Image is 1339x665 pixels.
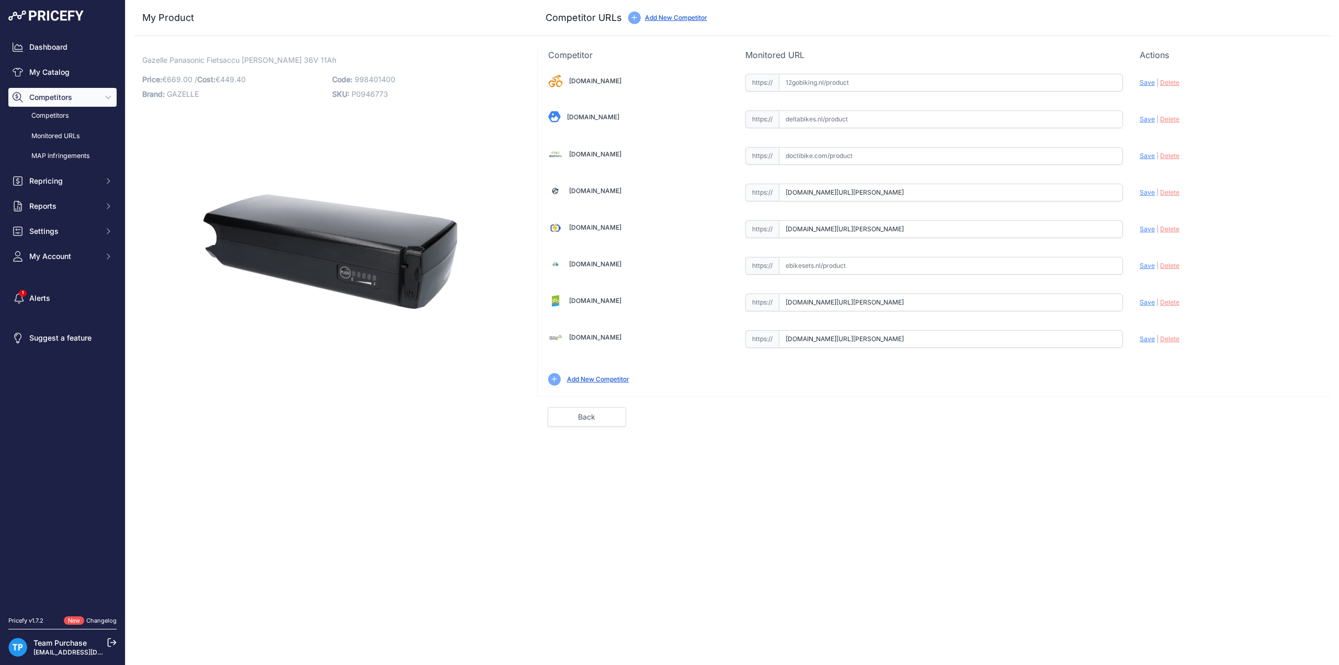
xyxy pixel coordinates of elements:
span: Delete [1160,188,1179,196]
span: Save [1140,225,1155,233]
h3: Competitor URLs [546,10,622,25]
span: Settings [29,226,98,236]
a: Competitors [8,107,117,125]
img: Pricefy Logo [8,10,84,21]
span: SKU: [332,89,349,98]
button: My Account [8,247,117,266]
span: Save [1140,115,1155,123]
a: Back [548,407,626,427]
p: Actions [1140,49,1320,61]
span: Save [1140,78,1155,86]
span: https:// [745,257,779,275]
span: Competitors [29,92,98,103]
a: [DOMAIN_NAME] [569,223,621,231]
span: Save [1140,298,1155,306]
span: Price: [142,75,162,84]
span: Save [1140,152,1155,160]
span: https:// [745,330,779,348]
span: My Account [29,251,98,262]
a: [DOMAIN_NAME] [569,297,621,305]
input: 12gobiking.nl/product [779,74,1123,92]
span: https:// [745,147,779,165]
span: Save [1140,262,1155,269]
div: Pricefy v1.7.2 [8,616,43,625]
button: Competitors [8,88,117,107]
span: / € [195,75,246,84]
span: https:// [745,220,779,238]
input: e-bikeaccuspecialist.nl/product [779,220,1123,238]
a: [DOMAIN_NAME] [567,113,619,121]
a: Dashboard [8,38,117,57]
span: GAZELLE [167,89,199,98]
p: € [142,72,326,87]
a: Changelog [86,617,117,624]
button: Reports [8,197,117,216]
a: Team Purchase [33,638,87,647]
span: Brand: [142,89,165,98]
a: [DOMAIN_NAME] [569,77,621,85]
h3: My Product [142,10,516,25]
a: [DOMAIN_NAME] [569,150,621,158]
span: Delete [1160,262,1179,269]
span: | [1156,335,1159,343]
span: Delete [1160,78,1179,86]
a: Add New Competitor [567,375,629,383]
a: Suggest a feature [8,329,117,347]
span: https:// [745,294,779,311]
span: https:// [745,74,779,92]
a: My Catalog [8,63,117,82]
span: Cost: [197,75,215,84]
input: ebikesets.nl/product [779,257,1123,275]
span: Reports [29,201,98,211]
span: https:// [745,184,779,201]
button: Repricing [8,172,117,190]
a: Alerts [8,289,117,308]
span: https:// [745,110,779,128]
span: 669.00 [167,75,192,84]
span: | [1156,78,1159,86]
span: P0946773 [351,89,388,98]
span: | [1156,225,1159,233]
span: 449.40 [220,75,246,84]
span: | [1156,262,1159,269]
span: Delete [1160,335,1179,343]
p: Competitor [548,49,729,61]
span: Save [1140,335,1155,343]
span: Delete [1160,225,1179,233]
nav: Sidebar [8,38,117,604]
span: New [64,616,84,625]
a: [DOMAIN_NAME] [569,333,621,341]
input: e-bikeaccu.nl/product [779,184,1123,201]
span: Delete [1160,115,1179,123]
span: Gazelle Panasonic Fietsaccu [PERSON_NAME] 36V 11Ah [142,53,336,66]
span: Repricing [29,176,98,186]
input: fietsaccuwinkel.nl/product [779,330,1123,348]
span: | [1156,298,1159,306]
span: Delete [1160,152,1179,160]
input: fietsaccuservice.nl/product [779,294,1123,311]
a: Add New Competitor [645,14,707,21]
button: Settings [8,222,117,241]
input: deltabikes.nl/product [779,110,1123,128]
a: [DOMAIN_NAME] [569,187,621,195]
span: 998401400 [355,75,395,84]
a: Monitored URLs [8,127,117,145]
span: | [1156,188,1159,196]
input: doctibike.com/product [779,147,1123,165]
a: [EMAIL_ADDRESS][DOMAIN_NAME] [33,648,143,656]
p: Monitored URL [745,49,1123,61]
a: [DOMAIN_NAME] [569,260,621,268]
a: MAP infringements [8,147,117,165]
span: Delete [1160,298,1179,306]
span: | [1156,152,1159,160]
span: | [1156,115,1159,123]
span: Code: [332,75,353,84]
span: Save [1140,188,1155,196]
